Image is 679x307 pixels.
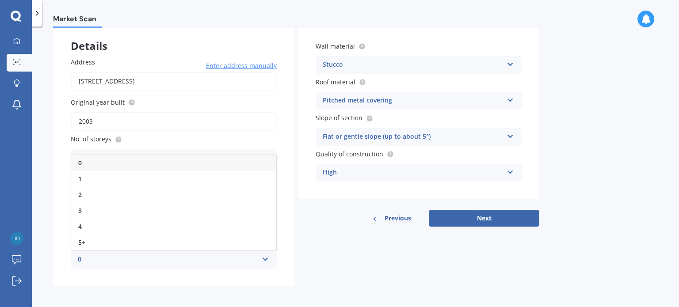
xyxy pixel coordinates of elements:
span: 5+ [78,238,85,246]
input: Enter year [71,112,277,131]
span: Original year built [71,98,125,106]
span: 0 [78,159,82,167]
span: Slope of section [316,114,362,122]
img: 84b135fb44176ded16149f4d8268a5cf [10,232,23,245]
div: 2 [78,153,258,163]
span: Previous [385,212,411,225]
div: Pitched metal covering [323,95,503,106]
div: High [323,167,503,178]
span: No. of storeys [71,135,111,144]
span: Roof material [316,78,355,86]
span: 1 [78,174,82,183]
span: Enter address manually [206,61,277,70]
button: Next [429,210,539,227]
div: Details [53,24,294,50]
span: Address [71,58,95,66]
span: Wall material [316,42,355,50]
div: 0 [78,254,258,265]
div: Stucco [323,60,503,70]
span: Quality of construction [316,150,383,158]
span: Market Scan [53,15,102,27]
span: 3 [78,206,82,215]
input: Enter address [71,72,277,91]
div: Flat or gentle slope (up to about 5°) [323,132,503,142]
span: 2 [78,190,82,199]
span: 4 [78,222,82,231]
